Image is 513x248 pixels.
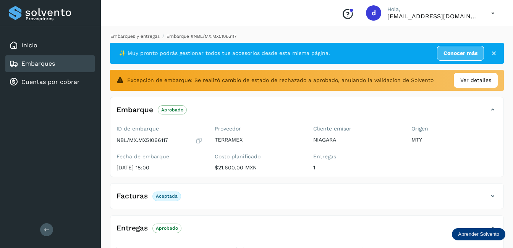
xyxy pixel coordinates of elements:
label: Fecha de embarque [117,153,202,160]
a: Embarques [21,60,55,67]
nav: breadcrumb [110,33,504,40]
p: Aprender Solvento [458,231,499,237]
a: Cuentas por cobrar [21,78,80,85]
h4: Embarque [117,106,153,114]
p: Aprobado [161,107,183,113]
div: Aprender Solvento [452,228,505,240]
a: Embarques y entregas [110,34,160,39]
label: Cliente emisor [313,126,399,132]
p: MTY [411,137,497,143]
a: Conocer más [437,46,484,61]
p: $21,600.00 MXN [215,164,301,171]
a: Inicio [21,42,37,49]
div: EntregasAprobado [110,222,503,241]
p: NBL/MX.MX51066117 [117,137,168,143]
span: Embarque #NBL/MX.MX51066117 [167,34,236,39]
div: Embarques [5,55,95,72]
p: Aceptada [156,193,178,199]
label: Entregas [313,153,399,160]
div: EmbarqueAprobado [110,103,503,122]
span: Excepción de embarque: Se realizó cambio de estado de rechazado a aprobado, anulando la validació... [127,76,434,84]
label: Proveedor [215,126,301,132]
span: Ver detalles [460,76,491,84]
label: Costo planificado [215,153,301,160]
div: Cuentas por cobrar [5,74,95,90]
div: Inicio [5,37,95,54]
p: [DATE] 18:00 [117,164,202,171]
span: ✨ Muy pronto podrás gestionar todos tus accesorios desde esta misma página. [119,49,330,57]
div: FacturasAceptada [110,190,503,209]
p: Aprobado [156,225,178,231]
label: ID de embarque [117,126,202,132]
p: Proveedores [26,16,92,21]
p: TERRAMEX [215,137,301,143]
p: NIAGARA [313,137,399,143]
h4: Facturas [117,192,148,201]
p: dcordero@grupoterramex.com [387,13,479,20]
p: Hola, [387,6,479,13]
label: Origen [411,126,497,132]
p: 1 [313,164,399,171]
h4: Entregas [117,224,148,233]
